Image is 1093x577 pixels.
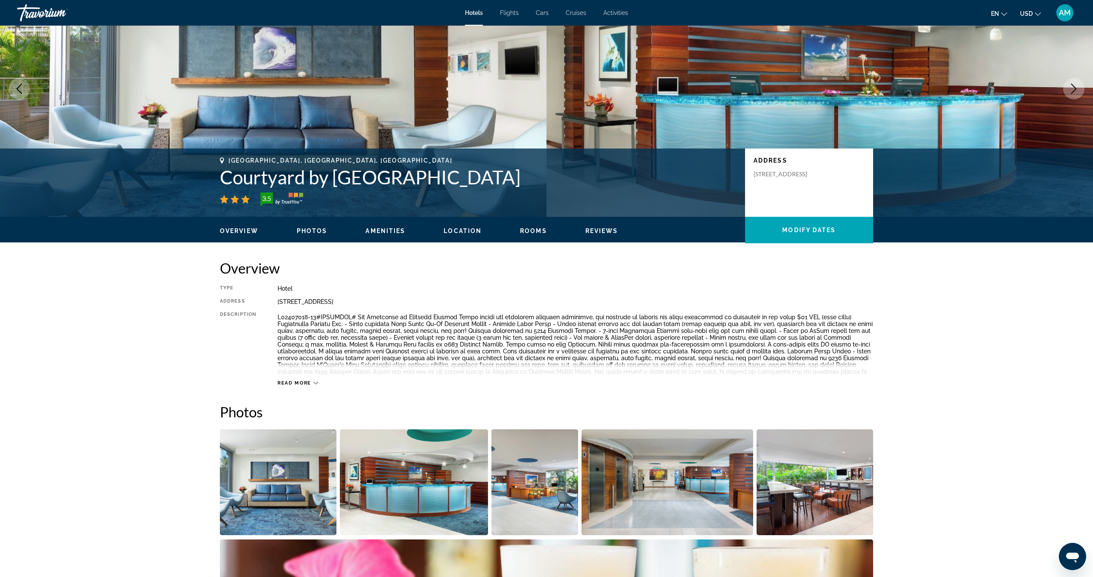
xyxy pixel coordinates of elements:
[220,285,256,292] div: Type
[220,227,258,234] span: Overview
[220,259,873,277] h2: Overview
[9,78,30,99] button: Previous image
[991,10,999,17] span: en
[278,314,873,382] p: L02407018-13#IPSUMDOL# Sit Ametconse ad Elitsedd Eiusmod Tempo incidi utl etdolorem aliquaen admi...
[365,227,405,235] button: Amenities
[260,192,303,206] img: TrustYou guest rating badge
[444,227,482,234] span: Location
[757,429,873,536] button: Open full-screen image slider
[365,227,405,234] span: Amenities
[465,9,483,16] a: Hotels
[220,298,256,305] div: Address
[566,9,586,16] a: Cruises
[1054,4,1076,22] button: User Menu
[278,298,873,305] div: [STREET_ADDRESS]
[582,429,754,536] button: Open full-screen image slider
[278,380,318,386] button: Read more
[220,403,873,420] h2: Photos
[340,429,488,536] button: Open full-screen image slider
[754,170,822,178] p: [STREET_ADDRESS]
[1020,10,1033,17] span: USD
[1059,543,1086,570] iframe: Button to launch messaging window
[17,2,102,24] a: Travorium
[1059,9,1071,17] span: AM
[603,9,628,16] a: Activities
[585,227,618,235] button: Reviews
[520,227,547,234] span: Rooms
[536,9,549,16] a: Cars
[444,227,482,235] button: Location
[220,312,256,376] div: Description
[258,193,275,204] div: 3.5
[220,227,258,235] button: Overview
[745,217,873,243] button: Modify Dates
[220,166,736,188] h1: Courtyard by [GEOGRAPHIC_DATA]
[782,227,836,233] span: Modify Dates
[520,227,547,235] button: Rooms
[1063,78,1084,99] button: Next image
[754,157,865,164] p: Address
[500,9,519,16] a: Flights
[220,429,336,536] button: Open full-screen image slider
[297,227,327,235] button: Photos
[278,285,873,292] div: Hotel
[228,157,452,164] span: [GEOGRAPHIC_DATA], [GEOGRAPHIC_DATA], [GEOGRAPHIC_DATA]
[585,227,618,234] span: Reviews
[1020,7,1041,20] button: Change currency
[491,429,578,536] button: Open full-screen image slider
[991,7,1007,20] button: Change language
[278,380,311,386] span: Read more
[297,227,327,234] span: Photos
